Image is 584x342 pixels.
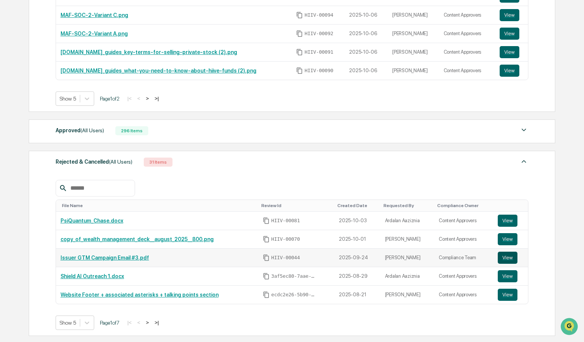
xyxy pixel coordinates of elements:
td: Compliance Team [434,249,493,267]
button: View [498,252,517,264]
span: Copy Id [263,273,270,280]
td: 2025-10-01 [334,230,381,249]
a: Shield AI Outreach 1.docx [61,273,124,279]
button: >| [152,95,161,102]
span: Copy Id [263,254,270,261]
div: Start new chat [26,58,124,65]
div: 🗄️ [55,96,61,102]
a: Issuer GTM Campaign Email #3.pdf [61,255,149,261]
span: HIIV-00070 [271,236,300,242]
td: 2025-10-06 [345,62,388,80]
td: [PERSON_NAME] [388,43,439,62]
button: > [144,95,151,102]
span: HIIV-00090 [304,68,333,74]
span: HIIV-00092 [304,31,333,37]
span: Copy Id [296,67,303,74]
span: Copy Id [296,12,303,19]
img: caret [519,157,528,166]
td: Content Approvers [439,25,495,43]
span: (All Users) [81,127,104,133]
td: 2025-08-29 [334,267,381,286]
td: [PERSON_NAME] [388,6,439,25]
span: Attestations [62,95,94,103]
a: View [498,270,523,282]
div: 296 Items [115,126,148,135]
span: Copy Id [296,49,303,56]
a: View [500,28,523,40]
button: Start new chat [129,60,138,69]
td: Content Approvers [439,43,495,62]
td: [PERSON_NAME] [388,62,439,80]
td: Content Approvers [434,267,493,286]
a: View [500,65,523,77]
a: MAF-SOC-2-Variant C.png [61,12,128,18]
button: |< [125,319,134,326]
div: Toggle SortBy [62,203,255,208]
span: HIIV-00081 [271,218,300,224]
p: How can we help? [8,16,138,28]
button: View [500,65,519,77]
td: Content Approvers [439,62,495,80]
td: 2025-10-03 [334,212,381,230]
span: Copy Id [263,236,270,243]
img: caret [519,125,528,135]
span: HIIV-00091 [304,49,333,55]
span: (All Users) [109,159,132,165]
span: Copy Id [263,291,270,298]
div: Toggle SortBy [384,203,431,208]
span: Pylon [75,128,92,134]
a: [DOMAIN_NAME]_guides_what-you-need-to-know-about-hiive-funds (2).png [61,68,256,74]
iframe: Open customer support [560,317,580,337]
td: [PERSON_NAME] [388,25,439,43]
span: 3af5ec80-7aae-4b7b-b6e1-d7f5042ef2fe [271,273,317,279]
button: View [498,215,517,227]
span: HIIV-00044 [271,255,300,261]
button: |< [125,95,134,102]
div: Rejected & Cancelled [56,157,132,167]
td: Content Approvers [439,6,495,25]
div: Toggle SortBy [261,203,331,208]
div: 🔎 [8,110,14,116]
td: 2025-08-21 [334,286,381,304]
div: 31 Items [144,158,172,167]
div: Toggle SortBy [337,203,377,208]
a: PsiQuantum_Chase.docx [61,218,123,224]
button: View [498,270,517,282]
a: View [498,233,523,245]
td: Ardalan Aaziznia [381,267,434,286]
span: Copy Id [296,30,303,37]
a: Website Footer + associated asterisks + talking points section [61,292,219,298]
td: 2025-09-24 [334,249,381,267]
td: [PERSON_NAME] [381,286,434,304]
button: > [144,319,151,326]
div: 🖐️ [8,96,14,102]
td: [PERSON_NAME] [381,230,434,249]
span: Page 1 of 2 [100,96,120,102]
button: View [498,233,517,245]
td: 2025-10-06 [345,6,388,25]
button: < [135,319,143,326]
button: < [135,95,143,102]
button: View [500,9,519,21]
div: We're available if you need us! [26,65,96,71]
td: Content Approvers [434,286,493,304]
td: Content Approvers [434,230,493,249]
span: Page 1 of 7 [100,320,120,326]
td: [PERSON_NAME] [381,249,434,267]
button: View [500,46,519,58]
button: View [498,289,517,301]
div: Approved [56,125,104,135]
a: Powered byPylon [53,128,92,134]
a: View [498,289,523,301]
a: View [498,215,523,227]
span: HIIV-00094 [304,12,333,18]
a: [DOMAIN_NAME]_guides_key-terms-for-selling-private-stock (2).png [61,49,237,55]
td: 2025-10-06 [345,43,388,62]
a: 🖐️Preclearance [5,92,52,106]
span: Preclearance [15,95,49,103]
a: 🔎Data Lookup [5,107,51,120]
a: copy_of_wealth_management_deck__august_2025__800.png [61,236,214,242]
span: Data Lookup [15,110,48,117]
